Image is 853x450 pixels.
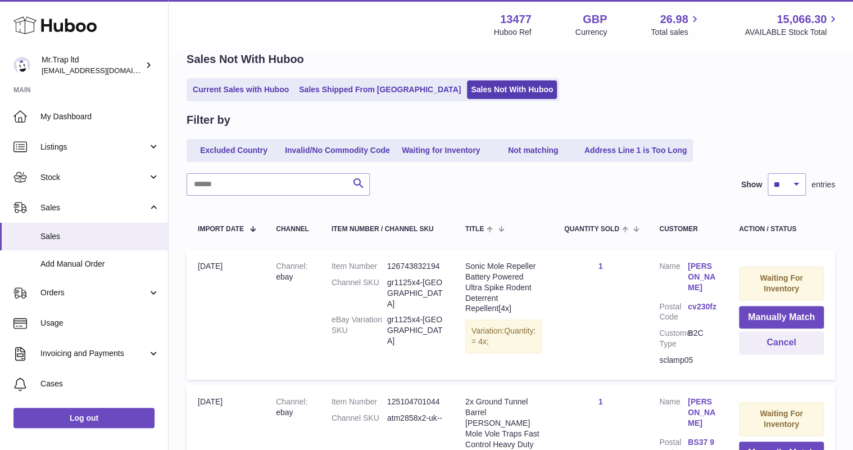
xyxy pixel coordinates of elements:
span: Sales [40,231,160,242]
span: AVAILABLE Stock Total [745,27,840,38]
dt: eBay Variation SKU [332,314,387,346]
span: Invoicing and Payments [40,348,148,359]
span: Orders [40,287,148,298]
dt: Channel SKU [332,277,387,309]
div: Item Number / Channel SKU [332,226,443,233]
div: Huboo Ref [494,27,532,38]
div: Customer [659,226,716,233]
span: Quantity Sold [564,226,619,233]
a: Sales Shipped From [GEOGRAPHIC_DATA] [295,80,465,99]
strong: Waiting For Inventory [760,409,802,429]
dd: 126743832194 [387,261,443,272]
a: Sales Not With Huboo [467,80,557,99]
span: My Dashboard [40,111,160,122]
a: [PERSON_NAME] [688,397,716,429]
span: [EMAIL_ADDRESS][DOMAIN_NAME] [42,66,165,75]
a: 1 [598,397,603,406]
a: Waiting for Inventory [396,141,486,160]
a: [PERSON_NAME] [688,261,716,293]
strong: Channel [276,262,307,271]
span: Add Manual Order [40,259,160,269]
dt: Name [659,261,688,296]
span: Usage [40,318,160,328]
div: Variation: [465,319,542,353]
button: Manually Match [739,306,824,329]
strong: GBP [583,12,607,27]
span: Stock [40,172,148,183]
a: Current Sales with Huboo [189,80,293,99]
strong: Channel [276,397,307,406]
span: Listings [40,142,148,152]
dd: gr1125x4-[GEOGRAPHIC_DATA] [387,314,443,346]
div: Mr.Trap ltd [42,55,143,76]
span: 15,066.30 [777,12,827,27]
div: Sonic Mole Repeller Battery Powered Ultra Spike Rodent Deterrent Repellent[4x] [465,261,542,314]
a: Address Line 1 is Too Long [580,141,691,160]
div: sclamp05 [659,355,716,366]
dd: B2C [688,328,716,349]
div: ebay [276,397,309,418]
a: 1 [598,262,603,271]
a: 15,066.30 AVAILABLE Stock Total [745,12,840,38]
strong: Waiting For Inventory [760,273,802,293]
dt: Channel SKU [332,413,387,424]
a: Log out [13,408,155,428]
dd: atm2858x2-uk-- [387,413,443,424]
span: Cases [40,379,160,389]
div: ebay [276,261,309,282]
dt: Postal Code [659,301,688,323]
td: [DATE] [187,250,265,380]
dd: 125104701044 [387,397,443,407]
span: entries [811,179,835,190]
dt: Item Number [332,261,387,272]
a: cv230fz [688,301,716,312]
span: Total sales [651,27,701,38]
span: Import date [198,226,244,233]
dt: Name [659,397,688,431]
a: Not matching [488,141,578,160]
button: Cancel [739,331,824,354]
label: Show [741,179,762,190]
h2: Filter by [187,112,230,128]
span: Sales [40,202,148,213]
div: Currency [575,27,607,38]
div: Action / Status [739,226,824,233]
img: office@grabacz.eu [13,57,30,74]
a: Excluded Country [189,141,279,160]
a: Invalid/No Commodity Code [281,141,394,160]
dt: Item Number [332,397,387,407]
strong: 13477 [500,12,532,27]
div: Channel [276,226,309,233]
dt: Customer Type [659,328,688,349]
a: 26.98 Total sales [651,12,701,38]
span: 26.98 [660,12,688,27]
h2: Sales Not With Huboo [187,52,304,67]
span: Title [465,226,484,233]
dd: gr1125x4-[GEOGRAPHIC_DATA] [387,277,443,309]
